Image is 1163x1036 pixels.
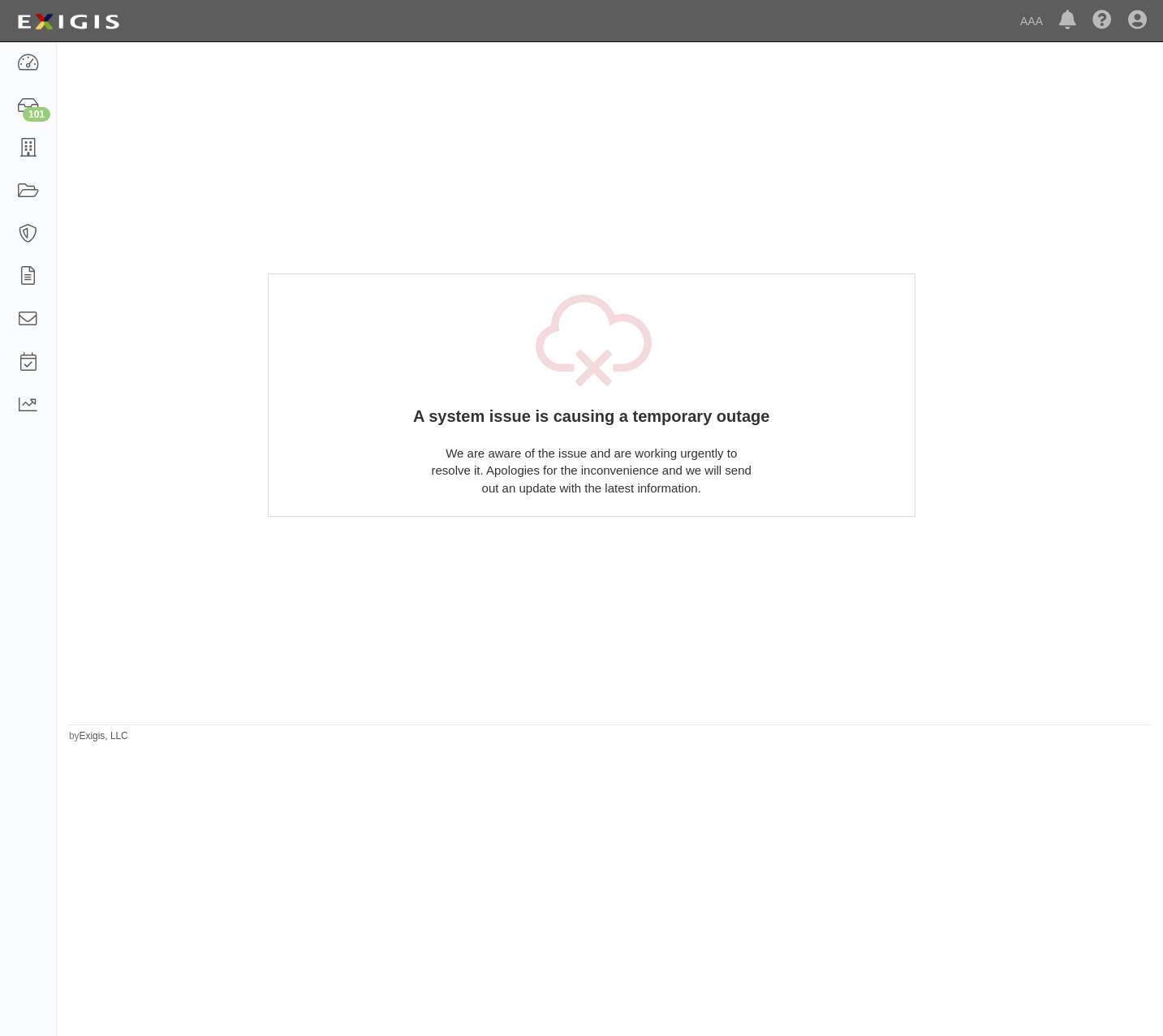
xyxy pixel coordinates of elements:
[1012,5,1051,37] a: AAA
[80,730,128,742] a: Exigis, LLC
[69,729,128,743] small: by
[1092,11,1112,31] i: Help Center - Complianz
[526,290,657,389] img: error-99af6e33410e882544790350259f06ada0ecf1cd689d232dc6049cda049a9ca7.png
[23,107,50,122] div: 101
[269,405,915,428] div: A system issue is causing a temporary outage
[430,445,753,497] div: We are aware of the issue and are working urgently to resolve it. Apologies for the inconvenience...
[12,7,124,37] img: logo-5460c22ac91f19d4615b14bd174203de0afe785f0fc80cf4dbbc73dc1793850b.png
